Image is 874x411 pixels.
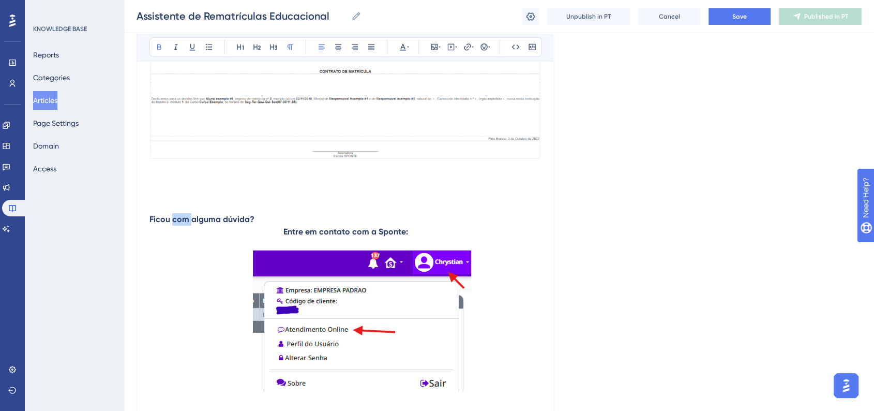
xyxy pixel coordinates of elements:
[638,8,700,25] button: Cancel
[24,3,65,15] span: Need Help?
[137,9,347,23] input: Article Name
[33,25,87,33] div: KNOWLEDGE BASE
[547,8,630,25] button: Unpublish in PT
[33,46,59,64] button: Reports
[566,12,611,21] span: Unpublish in PT
[709,8,771,25] button: Save
[831,370,862,401] iframe: UserGuiding AI Assistant Launcher
[779,8,862,25] button: Published in PT
[33,159,56,178] button: Access
[283,227,408,237] strong: Entre em contato com a Sponte:
[33,68,70,87] button: Categories
[804,12,848,21] span: Published in PT
[33,114,79,133] button: Page Settings
[33,137,59,155] button: Domain
[33,91,57,110] button: Articles
[659,12,680,21] span: Cancel
[149,214,254,224] strong: Ficou com alguma dúvida?
[732,12,747,21] span: Save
